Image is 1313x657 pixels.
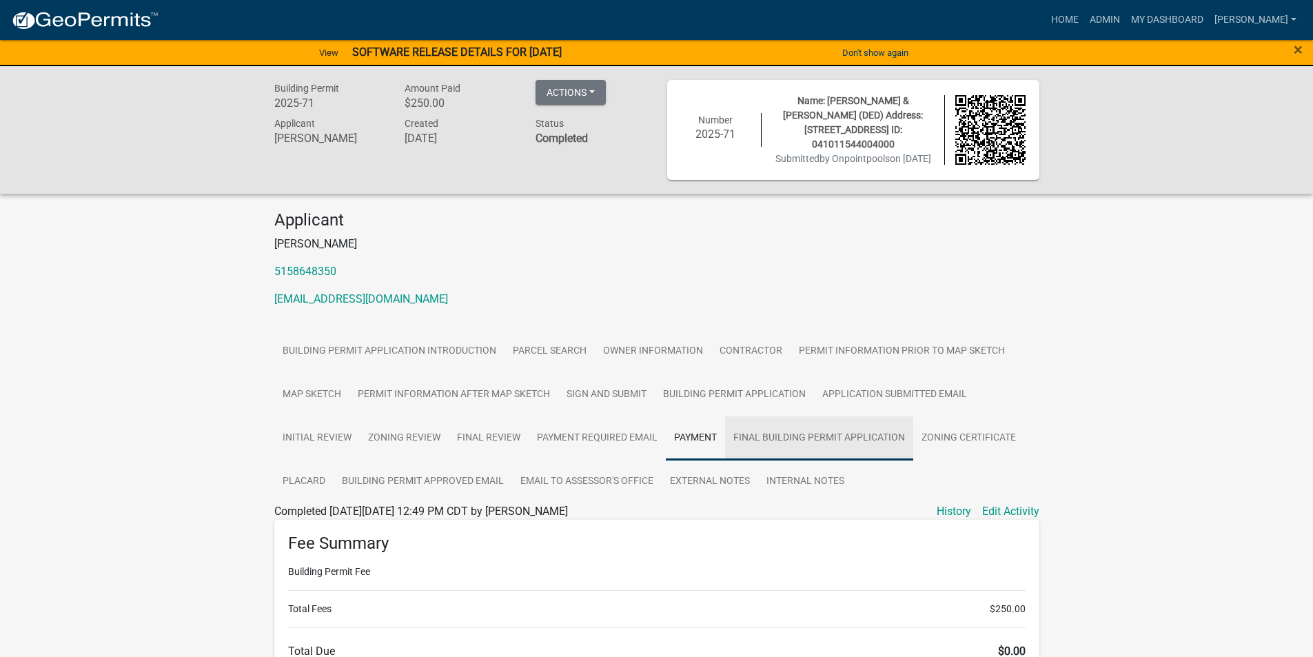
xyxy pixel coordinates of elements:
a: Building Permit Approved Email [334,460,512,504]
h6: $250.00 [405,97,515,110]
a: Final Review [449,416,529,461]
a: Email to Assessor's Office [512,460,662,504]
p: [PERSON_NAME] [274,236,1039,252]
a: Permit Information After Map Sketch [349,373,558,417]
a: Admin [1084,7,1126,33]
h6: 2025-71 [274,97,385,110]
a: Zoning Certificate [913,416,1024,461]
a: Parcel search [505,330,595,374]
a: Owner Information [595,330,711,374]
a: Placard [274,460,334,504]
a: Zoning Review [360,416,449,461]
li: Total Fees [288,602,1026,616]
a: Sign and Submit [558,373,655,417]
a: Permit Information Prior to Map Sketch [791,330,1013,374]
span: Building Permit [274,83,339,94]
h4: Applicant [274,210,1039,230]
img: QR code [955,95,1026,165]
a: Contractor [711,330,791,374]
span: Name: [PERSON_NAME] & [PERSON_NAME] (DED) Address: [STREET_ADDRESS] ID: 041011544004000 [783,95,923,150]
span: Submitted on [DATE] [775,153,931,164]
a: Edit Activity [982,503,1039,520]
a: [EMAIL_ADDRESS][DOMAIN_NAME] [274,292,448,305]
button: Actions [536,80,606,105]
span: Number [698,114,733,125]
a: Building Permit Application [655,373,814,417]
strong: Completed [536,132,588,145]
a: Initial Review [274,416,360,461]
span: Applicant [274,118,315,129]
li: Building Permit Fee [288,565,1026,579]
a: Payment [666,416,725,461]
h6: [DATE] [405,132,515,145]
span: Amount Paid [405,83,460,94]
a: External Notes [662,460,758,504]
a: 5158648350 [274,265,336,278]
strong: SOFTWARE RELEASE DETAILS FOR [DATE] [352,46,562,59]
span: by Onpointpools [820,153,890,164]
a: Map Sketch [274,373,349,417]
a: Home [1046,7,1084,33]
span: Status [536,118,564,129]
a: My Dashboard [1126,7,1209,33]
span: Created [405,118,438,129]
a: History [937,503,971,520]
a: [PERSON_NAME] [1209,7,1302,33]
h6: [PERSON_NAME] [274,132,385,145]
span: $250.00 [990,602,1026,616]
span: Completed [DATE][DATE] 12:49 PM CDT by [PERSON_NAME] [274,505,568,518]
a: Application Submitted Email [814,373,975,417]
a: View [314,41,344,64]
span: × [1294,40,1303,59]
a: Internal Notes [758,460,853,504]
h6: 2025-71 [681,128,751,141]
button: Close [1294,41,1303,58]
a: Payment Required Email [529,416,666,461]
h6: Fee Summary [288,534,1026,554]
a: Building Permit Application Introduction [274,330,505,374]
button: Don't show again [837,41,914,64]
a: Final Building Permit Application [725,416,913,461]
